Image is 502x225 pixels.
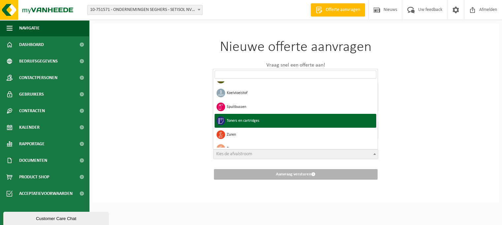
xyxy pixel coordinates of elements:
[227,119,373,123] span: Toners en cartridges
[227,147,373,151] span: Basen
[19,103,45,119] span: Contracten
[19,20,40,36] span: Navigatie
[19,119,40,136] span: Kalender
[213,61,378,69] p: Vraag snel een offerte aan!
[324,7,362,13] span: Offerte aanvragen
[19,36,44,53] span: Dashboard
[19,169,49,185] span: Product Shop
[19,53,58,69] span: Bedrijfsgegevens
[19,86,44,103] span: Gebruikers
[311,3,365,17] a: Offerte aanvragen
[227,133,373,137] span: Zuren
[19,136,45,152] span: Rapportage
[214,169,378,180] button: Aanvraag versturen
[3,210,110,225] iframe: chat widget
[227,91,373,95] span: Koelvloeistof
[87,5,203,15] span: 10-751571 - ONDERNEMINGEN SEGHERS - SETISOL NV - BEVEREN-WAAS
[19,152,47,169] span: Documenten
[19,69,57,86] span: Contactpersonen
[213,40,378,55] h1: Nieuwe offerte aanvragen
[19,185,73,202] span: Acceptatievoorwaarden
[227,105,373,109] span: Spuitbussen
[87,5,202,15] span: 10-751571 - ONDERNEMINGEN SEGHERS - SETISOL NV - BEVEREN-WAAS
[216,152,252,157] span: Kies de afvalstroom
